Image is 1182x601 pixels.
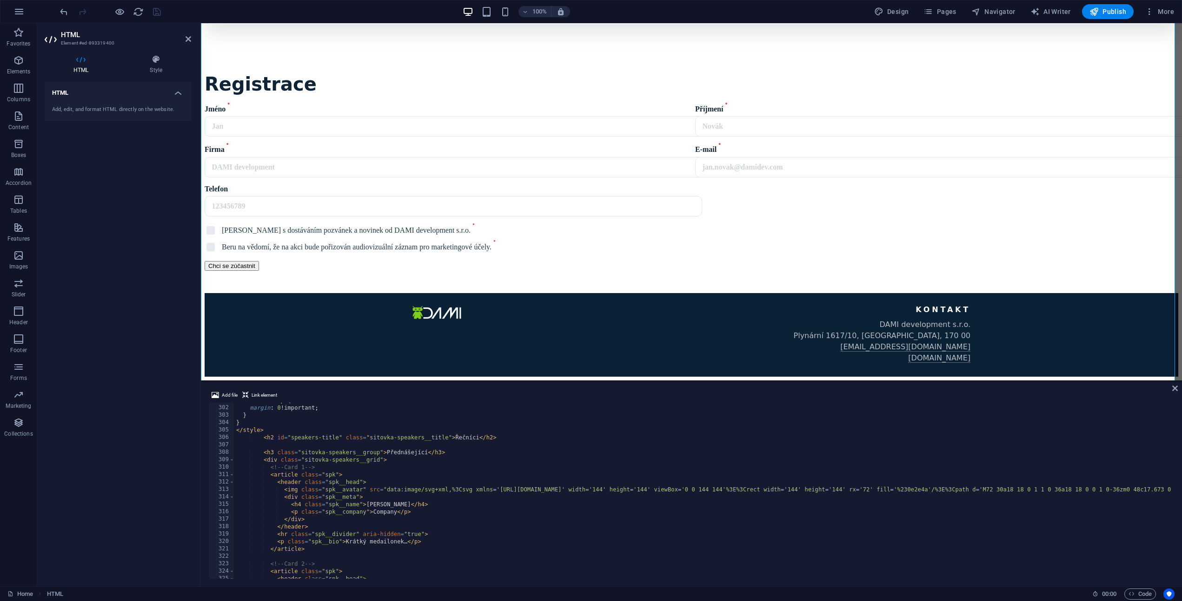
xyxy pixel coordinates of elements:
[133,7,144,17] i: Reload page
[209,530,235,538] div: 319
[971,7,1016,16] span: Navigator
[209,538,235,545] div: 320
[4,134,501,154] input: Firma•
[9,263,28,270] p: Images
[209,404,235,412] div: 302
[58,6,69,17] button: undo
[222,390,238,401] span: Add file
[252,390,277,401] span: Link element
[10,346,27,354] p: Footer
[52,106,184,114] div: Add, edit, and format HTML directly on the website.
[209,412,235,419] div: 303
[209,560,235,568] div: 323
[47,588,63,600] span: Click to select. Double-click to edit
[210,390,239,401] button: Add file
[209,493,235,501] div: 314
[61,31,191,39] h2: HTML
[7,68,31,75] p: Elements
[494,134,992,154] input: E-mail•
[4,430,33,438] p: Collections
[532,6,547,17] h6: 100%
[6,220,14,228] input: Beru na vědomí, že na akci bude pořizován audiovizuální záznam pro marketingové účely.•
[6,179,32,187] p: Accordion
[1082,4,1134,19] button: Publish
[6,402,31,410] p: Marketing
[133,6,144,17] button: reload
[209,434,235,441] div: 306
[121,55,191,74] h4: Style
[209,456,235,464] div: 309
[10,374,27,382] p: Forms
[1145,7,1174,16] span: More
[4,93,501,113] input: Jméno•
[870,4,913,19] button: Design
[209,516,235,523] div: 317
[923,7,956,16] span: Pages
[209,449,235,456] div: 308
[7,96,30,103] p: Columns
[209,464,235,471] div: 310
[209,419,235,426] div: 304
[241,390,279,401] button: Link element
[8,124,29,131] p: Content
[6,203,14,211] input: [PERSON_NAME] s dostáváním pozvánek a novinek od DAMI development s.r.o.•
[1102,588,1116,600] span: 00 00
[494,93,992,113] input: Příjmení•
[209,545,235,553] div: 321
[7,588,33,600] a: Click to cancel selection. Double-click to open Pages
[874,7,909,16] span: Design
[209,441,235,449] div: 307
[209,508,235,516] div: 316
[209,553,235,560] div: 322
[45,82,191,98] h4: HTML
[10,207,27,215] p: Tables
[209,478,235,486] div: 312
[209,471,235,478] div: 311
[209,568,235,575] div: 324
[7,40,30,47] p: Favorites
[59,7,69,17] i: Undo: Change HTML (Ctrl+Z)
[61,39,173,47] h3: Element #ed-893319400
[1109,590,1110,597] span: :
[1027,4,1075,19] button: AI Writer
[209,523,235,530] div: 318
[1089,7,1126,16] span: Publish
[920,4,960,19] button: Pages
[1124,588,1156,600] button: Code
[518,6,551,17] button: 100%
[47,588,63,600] nav: breadcrumb
[7,235,30,242] p: Features
[209,426,235,434] div: 305
[4,173,501,193] input: Telefon
[209,486,235,493] div: 313
[968,4,1019,19] button: Navigator
[11,151,27,159] p: Boxes
[209,501,235,508] div: 315
[1030,7,1071,16] span: AI Writer
[45,55,121,74] h4: HTML
[1129,588,1152,600] span: Code
[9,319,28,326] p: Header
[1163,588,1175,600] button: Usercentrics
[209,575,235,582] div: 325
[1141,4,1178,19] button: More
[12,291,26,298] p: Slider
